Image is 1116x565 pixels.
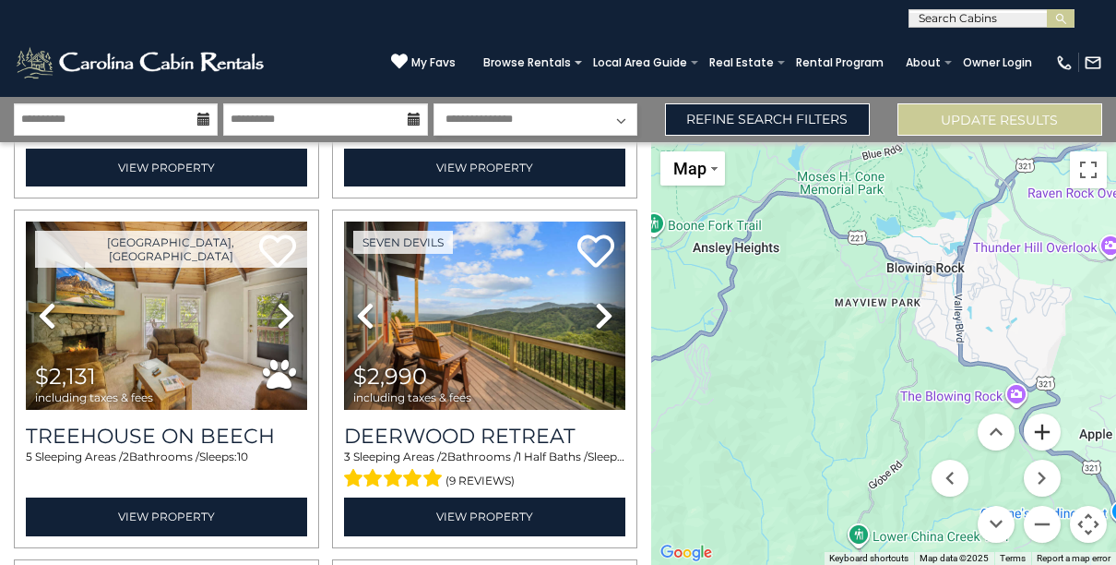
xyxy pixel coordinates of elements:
button: Move up [978,414,1015,451]
button: Change map style [660,151,725,186]
div: Sleeping Areas / Bathrooms / Sleeps: [26,449,307,493]
span: including taxes & fees [35,391,153,403]
button: Move right [1024,460,1061,497]
span: 1 Half Baths / [517,450,588,463]
button: Keyboard shortcuts [829,552,908,565]
span: including taxes & fees [353,391,471,403]
a: Report a map error [1037,553,1110,563]
a: Rental Program [787,50,893,76]
img: thumbnail_169267637.jpeg [344,222,625,410]
a: Real Estate [700,50,783,76]
button: Zoom out [1024,506,1061,543]
span: Map [673,159,706,178]
button: Zoom in [1024,414,1061,451]
a: Browse Rentals [474,50,580,76]
button: Map camera controls [1070,506,1107,543]
span: (9 reviews) [445,469,515,493]
img: thumbnail_168730914.jpeg [26,222,307,410]
a: [GEOGRAPHIC_DATA], [GEOGRAPHIC_DATA] [35,231,307,268]
a: Local Area Guide [584,50,696,76]
img: Google [656,541,717,565]
button: Move left [932,460,968,497]
img: White-1-2.png [14,44,269,81]
a: Add to favorites [577,233,614,272]
a: View Property [344,498,625,535]
span: 2 [123,450,129,463]
a: Seven Devils [353,231,453,254]
span: Map data ©2025 [920,553,989,563]
span: $2,131 [35,363,96,390]
a: Terms (opens in new tab) [1000,553,1026,563]
span: $2,990 [353,363,427,390]
a: Deerwood Retreat [344,424,625,449]
a: Treehouse On Beech [26,424,307,449]
a: About [896,50,950,76]
a: My Favs [391,53,456,72]
span: My Favs [411,54,456,71]
div: Sleeping Areas / Bathrooms / Sleeps: [344,449,625,493]
a: Open this area in Google Maps (opens a new window) [656,541,717,565]
a: View Property [344,149,625,186]
img: phone-regular-white.png [1055,54,1074,72]
button: Update Results [897,103,1102,136]
span: 10 [237,450,248,463]
button: Toggle fullscreen view [1070,151,1107,188]
a: View Property [26,149,307,186]
button: Move down [978,506,1015,543]
span: 2 [441,450,447,463]
a: Owner Login [954,50,1041,76]
span: 3 [344,450,350,463]
span: 5 [26,450,32,463]
a: View Property [26,498,307,535]
img: mail-regular-white.png [1084,54,1102,72]
a: Refine Search Filters [665,103,870,136]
